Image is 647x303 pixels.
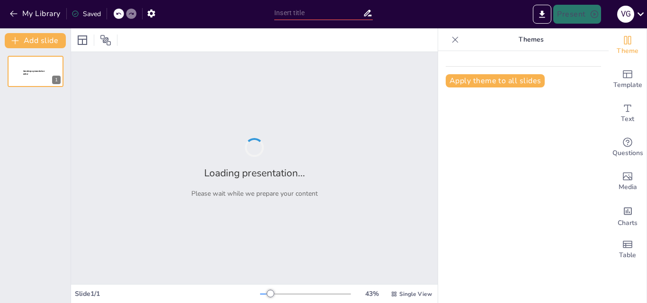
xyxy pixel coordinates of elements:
[609,233,647,267] div: Add a table
[612,148,643,158] span: Questions
[191,189,318,198] p: Please wait while we prepare your content
[533,5,551,24] button: Export to PowerPoint
[619,250,636,260] span: Table
[463,28,599,51] p: Themes
[609,96,647,130] div: Add text boxes
[399,290,432,298] span: Single View
[609,130,647,164] div: Get real-time input from your audience
[5,33,66,48] button: Add slide
[609,62,647,96] div: Add ready made slides
[617,6,634,23] div: V G
[360,289,383,298] div: 43 %
[446,74,545,87] button: Apply theme to all slides
[274,6,363,20] input: Insert title
[8,56,63,87] div: 1
[609,164,647,199] div: Add images, graphics, shapes or video
[100,35,111,46] span: Position
[613,80,642,90] span: Template
[204,166,305,180] h2: Loading presentation...
[72,9,101,18] div: Saved
[609,199,647,233] div: Add charts and graphs
[7,6,64,21] button: My Library
[617,46,638,56] span: Theme
[617,5,634,24] button: V G
[23,70,45,75] span: Sendsteps presentation editor
[609,28,647,62] div: Change the overall theme
[618,218,638,228] span: Charts
[52,76,61,84] div: 1
[75,289,260,298] div: Slide 1 / 1
[553,5,601,24] button: Present
[75,33,90,48] div: Layout
[621,114,634,124] span: Text
[619,182,637,192] span: Media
